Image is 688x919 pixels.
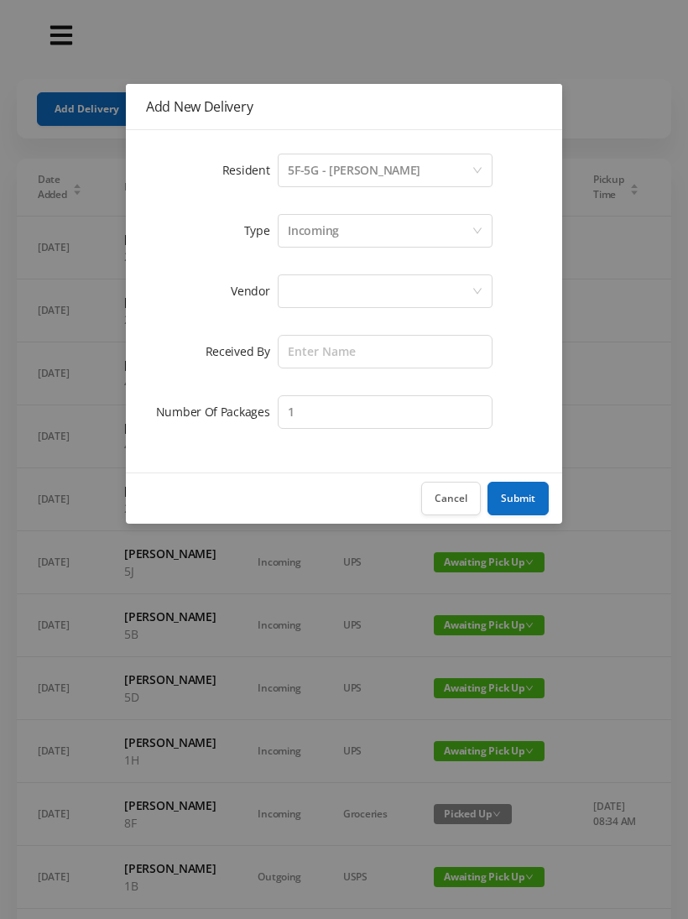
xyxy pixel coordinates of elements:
[472,286,482,298] i: icon: down
[244,222,279,238] label: Type
[278,335,493,368] input: Enter Name
[487,482,549,515] button: Submit
[288,154,420,186] div: 5F-5G - Rosie Brook
[472,226,482,238] i: icon: down
[222,162,279,178] label: Resident
[472,165,482,177] i: icon: down
[146,150,542,432] form: Add New Delivery
[421,482,481,515] button: Cancel
[146,97,542,116] div: Add New Delivery
[231,283,278,299] label: Vendor
[288,215,339,247] div: Incoming
[206,343,279,359] label: Received By
[156,404,279,420] label: Number Of Packages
